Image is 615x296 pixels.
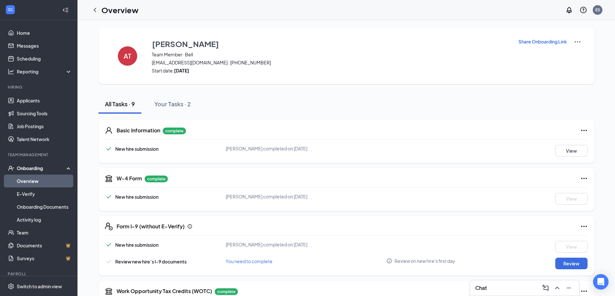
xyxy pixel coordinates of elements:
[117,175,142,182] h5: W-4 Form
[17,200,72,213] a: Onboarding Documents
[174,68,189,73] strong: [DATE]
[124,54,131,58] h4: AT
[152,38,510,50] button: [PERSON_NAME]
[117,127,160,134] h5: Basic Information
[580,223,588,230] svg: Ellipses
[555,193,588,205] button: View
[152,38,219,49] h3: [PERSON_NAME]
[105,287,113,295] svg: TaxGovernmentIcon
[574,38,581,46] img: More Actions
[580,287,588,295] svg: Ellipses
[564,283,574,293] button: Minimize
[17,239,72,252] a: DocumentsCrown
[8,283,14,290] svg: Settings
[552,283,562,293] button: ChevronUp
[215,288,238,295] p: complete
[145,176,168,182] p: complete
[518,38,567,45] button: Share Onboarding Link
[17,252,72,265] a: SurveysCrown
[555,145,588,157] button: View
[117,223,185,230] h5: Form I-9 (without E-Verify)
[540,283,551,293] button: ComposeMessage
[17,39,72,52] a: Messages
[17,107,72,120] a: Sourcing Tools
[555,258,588,269] button: Review
[17,26,72,39] a: Home
[105,100,135,108] div: All Tasks · 9
[163,128,186,134] p: complete
[580,175,588,182] svg: Ellipses
[17,133,72,146] a: Talent Network
[17,187,72,200] a: E-Verify
[17,283,62,290] div: Switch to admin view
[8,271,71,277] div: Payroll
[8,68,14,75] svg: Analysis
[152,67,510,74] span: Start date:
[226,258,272,264] span: You need to complete
[595,7,600,13] div: ES
[226,146,307,151] span: [PERSON_NAME] completed on [DATE]
[105,175,113,182] svg: TaxGovernmentIcon
[115,146,159,152] span: New hire submission
[7,6,14,13] svg: WorkstreamLogo
[91,6,99,14] svg: ChevronLeft
[101,5,138,15] h1: Overview
[105,193,113,201] svg: Checkmark
[475,284,487,291] h3: Chat
[152,59,510,66] span: [EMAIL_ADDRESS][DOMAIN_NAME] · [PHONE_NUMBER]
[187,224,192,229] svg: Info
[386,258,392,264] svg: Info
[17,175,72,187] a: Overview
[555,241,588,253] button: View
[105,145,113,153] svg: Checkmark
[62,7,69,13] svg: Collapse
[117,288,212,295] h5: Work Opportunity Tax Credits (WOTC)
[17,165,67,171] div: Onboarding
[17,120,72,133] a: Job Postings
[579,6,587,14] svg: QuestionInfo
[565,6,573,14] svg: Notifications
[593,274,609,290] div: Open Intercom Messenger
[115,259,187,264] span: Review new hire’s I-9 documents
[580,127,588,134] svg: Ellipses
[565,284,573,292] svg: Minimize
[105,223,113,230] svg: FormI9EVerifyIcon
[115,242,159,248] span: New hire submission
[8,152,71,158] div: Team Management
[17,68,72,75] div: Reporting
[105,258,113,265] svg: Checkmark
[226,194,307,199] span: [PERSON_NAME] completed on [DATE]
[542,284,549,292] svg: ComposeMessage
[17,94,72,107] a: Applicants
[8,84,71,90] div: Hiring
[105,241,113,249] svg: Checkmark
[17,226,72,239] a: Team
[17,52,72,65] a: Scheduling
[154,100,191,108] div: Your Tasks · 2
[553,284,561,292] svg: ChevronUp
[115,194,159,200] span: New hire submission
[111,38,144,74] button: AT
[152,51,510,58] span: Team Member · Bell
[395,258,455,264] span: Review on new hire's first day
[518,38,567,45] p: Share Onboarding Link
[17,213,72,226] a: Activity log
[226,242,307,247] span: [PERSON_NAME] completed on [DATE]
[105,127,113,134] svg: User
[8,165,14,171] svg: UserCheck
